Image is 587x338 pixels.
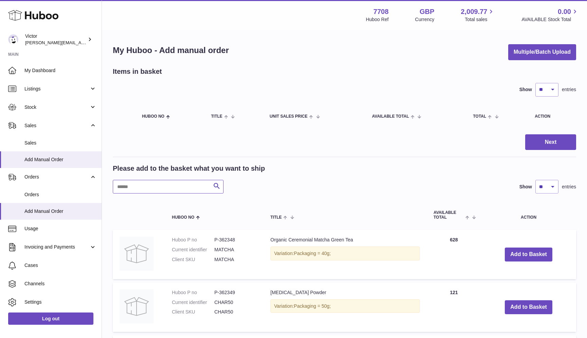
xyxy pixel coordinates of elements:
span: [PERSON_NAME][EMAIL_ADDRESS][DOMAIN_NAME] [25,40,136,45]
span: My Dashboard [24,67,96,74]
td: 121 [427,283,481,332]
span: Packaging = 40g; [294,251,331,256]
span: 2,009.77 [461,7,487,16]
span: Packaging = 50g; [294,303,331,309]
h1: My Huboo - Add manual order [113,45,229,56]
td: 628 [427,230,481,279]
span: Total [473,114,486,119]
dt: Current identifier [172,247,214,253]
dt: Huboo P no [172,237,214,243]
span: Orders [24,191,96,198]
span: Total sales [465,16,495,23]
span: Sales [24,122,89,129]
span: AVAILABLE Stock Total [521,16,579,23]
span: Title [211,114,222,119]
div: Variation: [270,299,420,313]
div: Variation: [270,247,420,260]
strong: 7708 [373,7,389,16]
span: Title [270,215,282,220]
dt: Client SKU [172,256,214,263]
div: Huboo Ref [366,16,389,23]
div: Action [535,114,569,119]
span: entries [562,184,576,190]
dd: MATCHA [214,256,257,263]
div: Currency [415,16,434,23]
span: Orders [24,174,89,180]
span: Listings [24,86,89,92]
dd: CHAR50 [214,309,257,315]
span: Channels [24,281,96,287]
span: Unit Sales Price [270,114,307,119]
dt: Current identifier [172,299,214,306]
span: Add Manual Order [24,208,96,215]
span: AVAILABLE Total [372,114,409,119]
dt: Huboo P no [172,289,214,296]
span: 0.00 [558,7,571,16]
dd: P-362348 [214,237,257,243]
div: Victor [25,33,86,46]
dt: Client SKU [172,309,214,315]
dd: P-362349 [214,289,257,296]
a: Log out [8,312,93,325]
button: Add to Basket [505,300,552,314]
img: Organic Ceremonial Matcha Green Tea [120,237,154,271]
a: 0.00 AVAILABLE Stock Total [521,7,579,23]
label: Show [519,86,532,93]
label: Show [519,184,532,190]
button: Add to Basket [505,248,552,261]
dd: CHAR50 [214,299,257,306]
span: Stock [24,104,89,111]
h2: Items in basket [113,67,162,76]
span: Cases [24,262,96,269]
strong: GBP [420,7,434,16]
th: Action [481,204,576,226]
img: victor@erbology.co [8,34,18,45]
span: entries [562,86,576,93]
span: Invoicing and Payments [24,244,89,250]
span: AVAILABLE Total [433,210,464,219]
a: 2,009.77 Total sales [461,7,495,23]
span: Sales [24,140,96,146]
span: Settings [24,299,96,305]
td: [MEDICAL_DATA] Powder [264,283,427,332]
span: Add Manual Order [24,156,96,163]
span: Huboo no [142,114,164,119]
span: Usage [24,225,96,232]
button: Multiple/Batch Upload [508,44,576,60]
dd: MATCHA [214,247,257,253]
td: Organic Ceremonial Matcha Green Tea [264,230,427,279]
img: Activated Charcoal Powder [120,289,154,323]
span: Huboo no [172,215,194,220]
button: Next [525,134,576,150]
h2: Please add to the basket what you want to ship [113,164,265,173]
